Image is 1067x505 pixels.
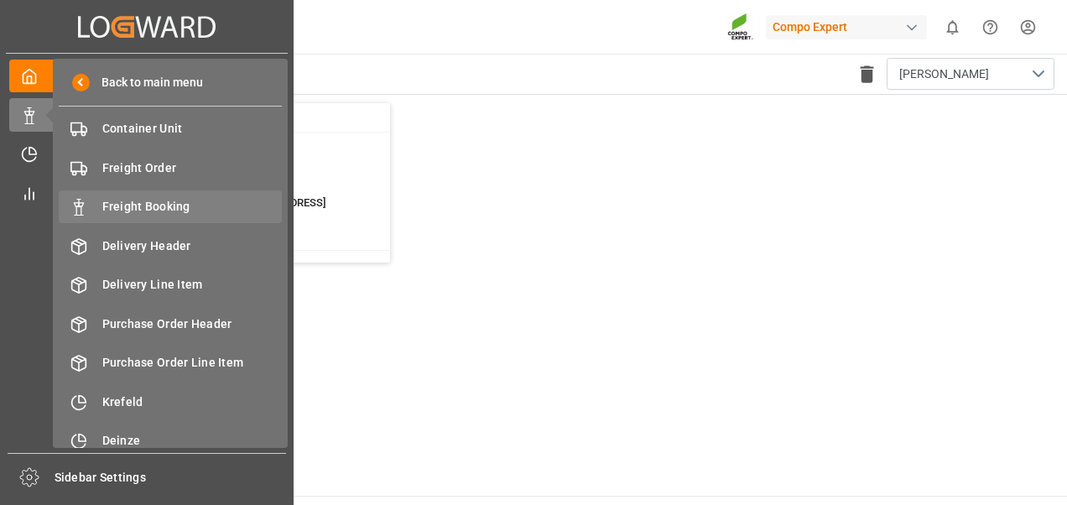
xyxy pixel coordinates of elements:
[887,58,1054,90] button: open menu
[59,424,282,457] a: Deinze
[102,159,283,177] span: Freight Order
[59,346,282,379] a: Purchase Order Line Item
[59,151,282,184] a: Freight Order
[9,60,284,92] a: My Cockpit
[102,393,283,411] span: Krefeld
[59,190,282,223] a: Freight Booking
[102,198,283,216] span: Freight Booking
[102,432,283,450] span: Deinze
[766,11,934,43] button: Compo Expert
[59,307,282,340] a: Purchase Order Header
[102,354,283,372] span: Purchase Order Line Item
[59,385,282,418] a: Krefeld
[9,176,284,209] a: My Reports
[59,268,282,301] a: Delivery Line Item
[899,65,989,83] span: [PERSON_NAME]
[102,276,283,294] span: Delivery Line Item
[9,138,284,170] a: Timeslot Management
[727,13,754,42] img: Screenshot%202023-09-29%20at%2010.02.21.png_1712312052.png
[90,74,203,91] span: Back to main menu
[102,315,283,333] span: Purchase Order Header
[766,15,927,39] div: Compo Expert
[102,237,283,255] span: Delivery Header
[59,112,282,145] a: Container Unit
[59,229,282,262] a: Delivery Header
[55,469,287,487] span: Sidebar Settings
[971,8,1009,46] button: Help Center
[102,120,283,138] span: Container Unit
[934,8,971,46] button: show 0 new notifications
